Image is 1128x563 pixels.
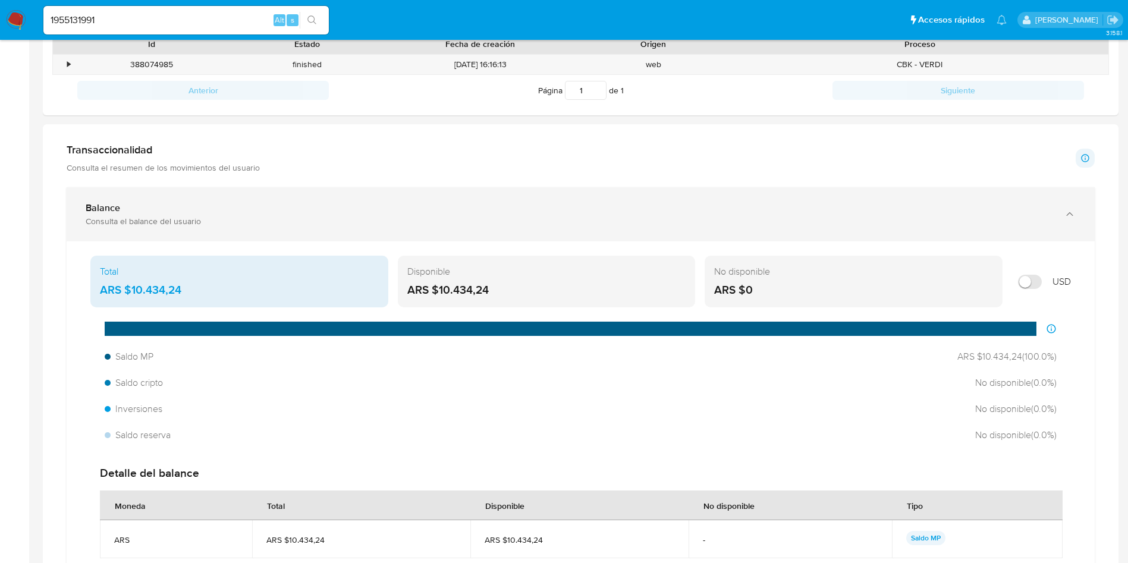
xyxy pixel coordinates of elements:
div: • [67,59,70,70]
span: Página de [538,81,624,100]
a: Salir [1107,14,1119,26]
span: 1 [621,84,624,96]
button: Anterior [77,81,329,100]
a: Notificaciones [997,15,1007,25]
div: finished [230,55,385,74]
span: Alt [275,14,284,26]
div: 388074985 [74,55,230,74]
div: [DATE] 16:16:13 [385,55,576,74]
div: Fecha de creación [394,38,567,50]
p: gustavo.deseta@mercadolibre.com [1035,14,1102,26]
button: search-icon [300,12,324,29]
span: Accesos rápidos [918,14,985,26]
div: CBK - VERDI [731,55,1108,74]
div: Origen [584,38,723,50]
div: Proceso [740,38,1100,50]
button: Siguiente [832,81,1084,100]
input: Buscar usuario o caso... [43,12,329,28]
span: s [291,14,294,26]
span: 3.158.1 [1106,28,1122,37]
div: Id [82,38,221,50]
div: Estado [238,38,377,50]
div: web [576,55,731,74]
